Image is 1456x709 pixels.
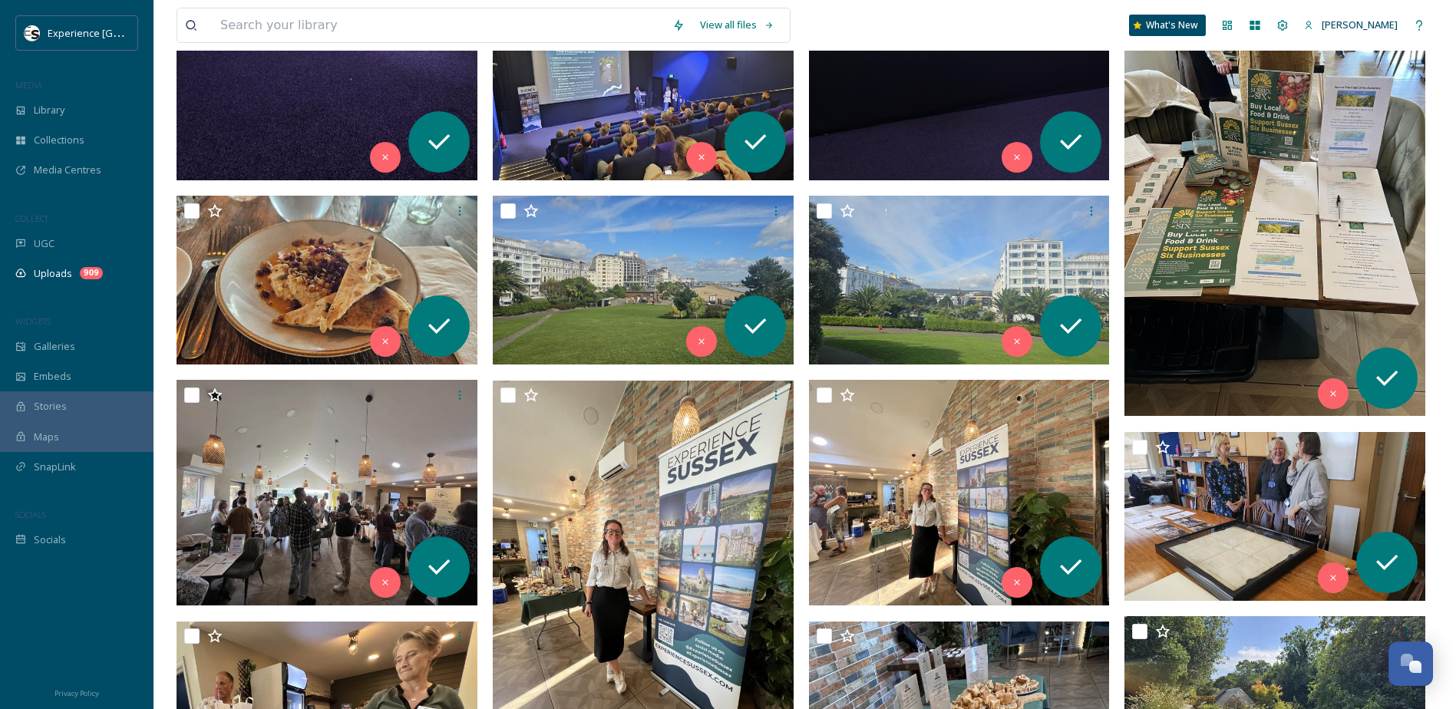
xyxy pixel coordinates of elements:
[692,10,782,40] a: View all files
[809,196,1110,365] img: ext_1758103198.477366_-20250916_121249.jpg
[34,339,75,354] span: Galleries
[34,236,54,251] span: UGC
[1129,15,1206,36] a: What's New
[34,460,76,474] span: SnapLink
[177,380,477,605] img: ext_1757534805.644096_Samantha.smithson@westsussex.gov.uk-IMG_8837.jpeg
[34,430,59,444] span: Maps
[1124,15,1425,416] img: ext_1757534764.093435_Samantha.smithson@westsussex.gov.uk-IMG_8839.jpeg
[493,196,794,365] img: ext_1758103198.493334_-20250916_121251.jpg
[54,688,99,698] span: Privacy Policy
[1296,10,1405,40] a: [PERSON_NAME]
[80,267,103,279] div: 909
[34,369,71,384] span: Embeds
[48,25,200,40] span: Experience [GEOGRAPHIC_DATA]
[809,380,1110,605] img: ext_1757534764.076439_Samantha.smithson@westsussex.gov.uk-IMG_8841.jpeg
[34,163,101,177] span: Media Centres
[1322,18,1398,31] span: [PERSON_NAME]
[25,25,40,41] img: WSCC%20ES%20Socials%20Icon%20-%20Secondary%20-%20Black.jpg
[15,79,42,91] span: MEDIA
[34,399,67,414] span: Stories
[15,315,51,327] span: WIDGETS
[15,509,46,520] span: SOCIALS
[493,11,794,180] img: ext_1758103201.75325_-20250916_102839.jpg
[177,196,477,365] img: ext_1758103198.466911_-20250916_123612.jpg
[1388,641,1433,686] button: Open Chat
[1124,432,1425,602] img: ext_1755780138.4622_-1000067129.jpg
[34,133,84,147] span: Collections
[213,8,665,42] input: Search your library
[15,213,48,224] span: COLLECT
[34,533,66,547] span: Socials
[54,683,99,701] a: Privacy Policy
[34,266,72,281] span: Uploads
[34,103,64,117] span: Library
